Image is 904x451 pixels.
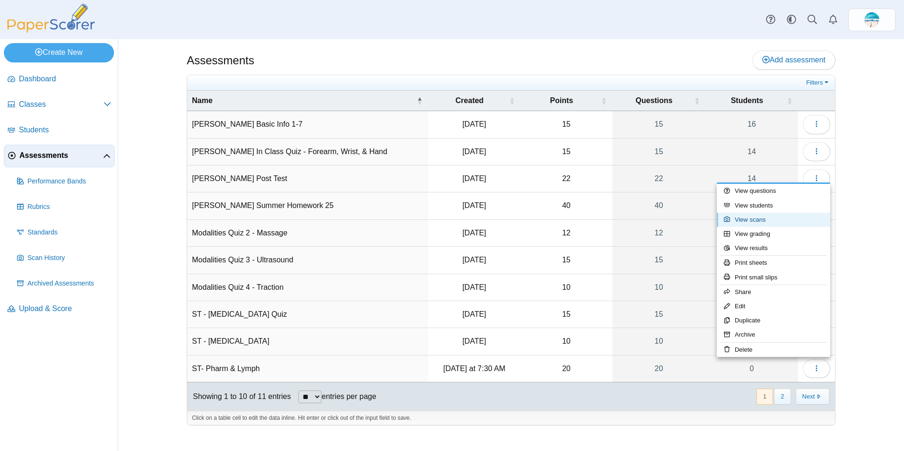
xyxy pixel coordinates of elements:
a: Assessments [4,145,115,167]
a: Duplicate [717,313,830,328]
a: 8 [705,274,798,301]
span: Questions : Activate to sort [694,91,700,111]
a: View results [717,241,830,255]
a: View grading [717,227,830,241]
time: Dec 4, 2024 at 7:23 AM [462,174,486,182]
a: 40 [612,192,705,219]
span: Archived Assessments [27,279,111,288]
td: 15 [521,301,612,328]
nav: pagination [756,389,829,404]
time: Sep 5, 2025 at 12:52 PM [462,337,486,345]
label: entries per page [322,392,376,400]
span: Standards [27,228,111,237]
a: 15 [612,139,705,165]
a: 16 [705,192,798,219]
a: Delete [717,343,830,357]
div: Showing 1 to 10 of 11 entries [187,382,291,411]
a: Alerts [823,9,843,30]
a: 15 [612,111,705,138]
td: ST - [MEDICAL_DATA] [187,328,428,355]
a: 20 [612,356,705,382]
div: Click on a table cell to edit the data inline. Hit enter or click out of the input field to save. [187,411,835,425]
td: 40 [521,192,612,219]
span: Students [19,125,111,135]
a: Share [717,285,830,299]
a: 14 [705,139,798,165]
a: 10 [612,328,705,355]
time: Sep 16, 2025 at 7:30 AM [443,364,505,373]
time: Sep 2, 2025 at 7:24 AM [462,310,486,318]
a: Print small slips [717,270,830,285]
a: Add assessment [752,51,835,69]
td: 15 [521,111,612,138]
td: [PERSON_NAME] Post Test [187,165,428,192]
a: 14 [705,165,798,192]
span: Created [455,96,484,104]
td: 10 [521,328,612,355]
button: Next [796,389,829,404]
button: 1 [756,389,773,404]
img: ps.H1yuw66FtyTk4FxR [864,12,879,27]
a: ps.H1yuw66FtyTk4FxR [848,9,895,31]
a: 12 [612,220,705,246]
td: 10 [521,274,612,301]
time: Feb 19, 2025 at 7:14 AM [462,229,486,237]
td: ST- Pharm & Lymph [187,356,428,382]
span: Name : Activate to invert sorting [417,91,423,111]
time: Sep 5, 2025 at 12:31 PM [462,120,486,128]
span: Rubrics [27,202,111,212]
a: PaperScorer [4,26,98,34]
a: View students [717,199,830,213]
span: Students : Activate to sort [787,91,792,111]
a: Rubrics [13,196,115,218]
td: [PERSON_NAME] Summer Homework 25 [187,192,428,219]
span: Assessments [19,150,103,161]
span: Scan History [27,253,111,263]
a: 15 [612,301,705,328]
a: 0 [705,356,798,382]
time: Aug 22, 2025 at 3:21 PM [462,201,486,209]
span: Created : Activate to sort [509,91,515,111]
span: Questions [635,96,672,104]
a: Print sheets [717,256,830,270]
a: Edit [717,299,830,313]
a: Scan History [13,247,115,269]
a: Performance Bands [13,170,115,193]
a: 8 [705,328,798,355]
time: Feb 24, 2025 at 7:43 AM [462,283,486,291]
a: View scans [717,213,830,227]
a: 9 [705,220,798,246]
td: Modalities Quiz 4 - Traction [187,274,428,301]
span: Points [550,96,573,104]
td: 15 [521,139,612,165]
span: Name [192,96,213,104]
a: Archived Assessments [13,272,115,295]
a: Standards [13,221,115,244]
a: Students [4,119,115,142]
td: Modalities Quiz 3 - Ultrasound [187,247,428,274]
img: PaperScorer [4,4,98,33]
a: Dashboard [4,68,115,91]
a: 16 [705,111,798,138]
span: Dashboard [19,74,111,84]
span: Performance Bands [27,177,111,186]
a: Create New [4,43,114,62]
time: Feb 24, 2025 at 7:40 AM [462,256,486,264]
span: Classes [19,99,104,110]
h1: Assessments [187,52,254,69]
td: ST - [MEDICAL_DATA] Quiz [187,301,428,328]
td: [PERSON_NAME] Basic Info 1-7 [187,111,428,138]
td: 22 [521,165,612,192]
a: 8 [705,301,798,328]
a: Classes [4,94,115,116]
a: Filters [804,78,833,87]
a: View questions [717,184,830,198]
td: 20 [521,356,612,382]
span: Points : Activate to sort [601,91,607,111]
a: 8 [705,247,798,273]
td: Modalities Quiz 2 - Massage [187,220,428,247]
button: 2 [774,389,791,404]
time: Sep 25, 2024 at 8:48 AM [462,147,486,156]
a: 10 [612,274,705,301]
td: 15 [521,247,612,274]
